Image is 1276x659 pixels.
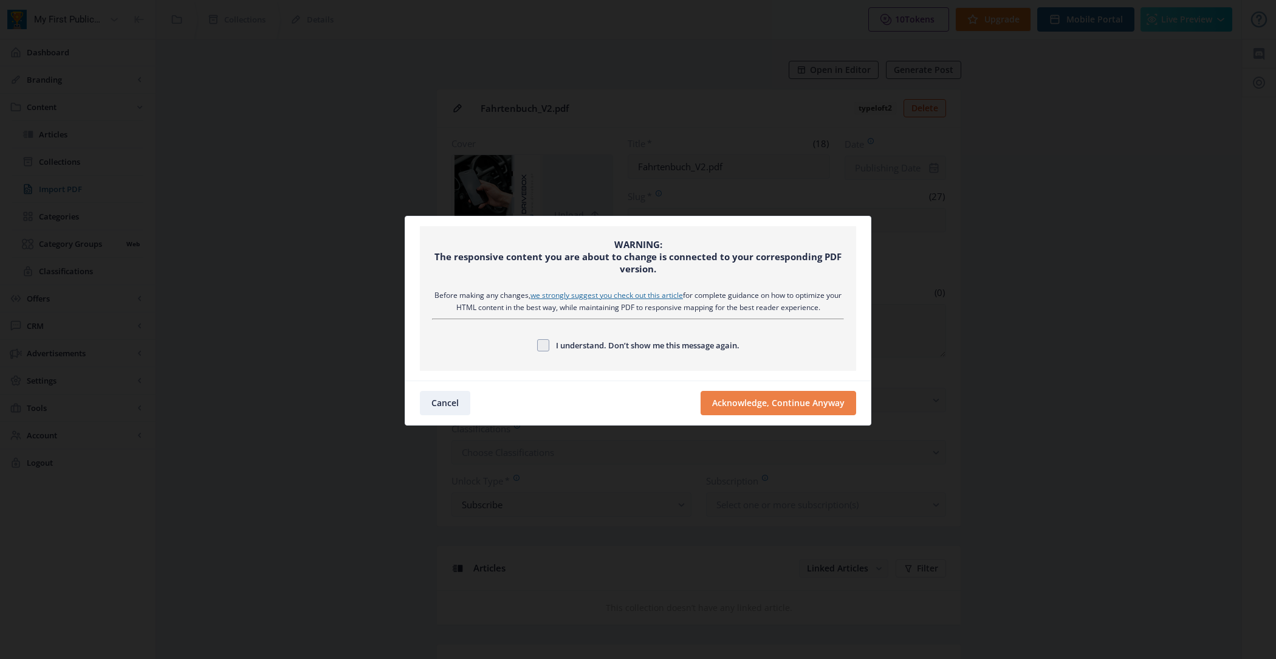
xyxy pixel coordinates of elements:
[530,290,683,300] a: we strongly suggest you check out this article
[701,391,856,415] button: Acknowledge, Continue Anyway
[420,391,470,415] button: Cancel
[432,238,844,275] div: WARNING: The responsive content you are about to change is connected to your corresponding PDF ve...
[549,338,739,353] span: I understand. Don’t show me this message again.
[432,289,844,314] div: Before making any changes, for complete guidance on how to optimize your HTML content in the best...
